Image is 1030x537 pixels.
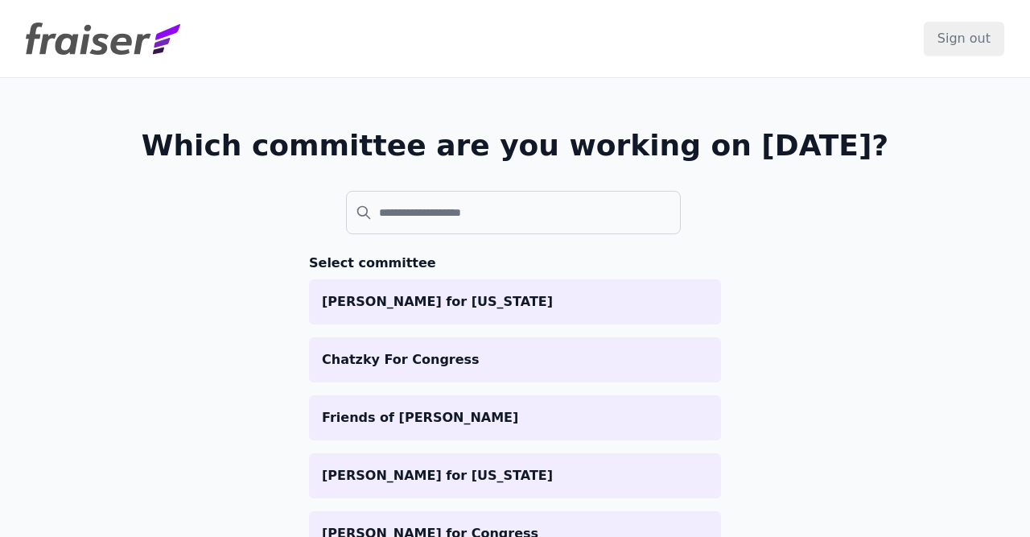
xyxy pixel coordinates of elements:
[322,408,708,428] p: Friends of [PERSON_NAME]
[322,466,708,485] p: [PERSON_NAME] for [US_STATE]
[309,453,721,498] a: [PERSON_NAME] for [US_STATE]
[309,279,721,324] a: [PERSON_NAME] for [US_STATE]
[322,292,708,312] p: [PERSON_NAME] for [US_STATE]
[309,337,721,382] a: Chatzky For Congress
[142,130,889,162] h1: Which committee are you working on [DATE]?
[309,395,721,440] a: Friends of [PERSON_NAME]
[322,350,708,370] p: Chatzky For Congress
[924,22,1004,56] input: Sign out
[309,254,721,273] h3: Select committee
[26,23,180,55] img: Fraiser Logo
